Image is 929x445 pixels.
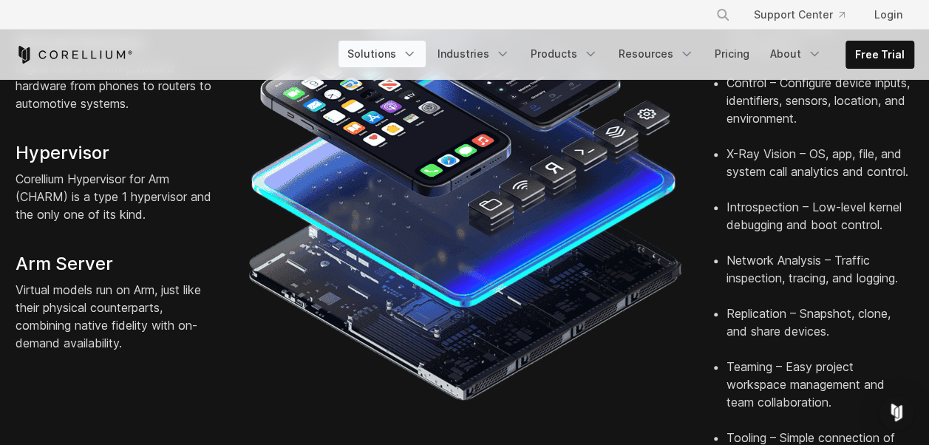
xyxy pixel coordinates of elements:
[610,41,703,67] a: Resources
[522,41,607,67] a: Products
[16,170,218,223] p: Corellium Hypervisor for Arm (CHARM) is a type 1 hypervisor and the only one of its kind.
[709,1,736,28] button: Search
[726,251,914,305] li: Network Analysis – Traffic inspection, tracing, and logging.
[16,253,218,275] h4: Arm Server
[16,46,133,64] a: Corellium Home
[726,74,914,145] li: Control – Configure device inputs, identifiers, sensors, location, and environment.
[846,41,913,68] a: Free Trial
[726,358,914,429] li: Teaming – Easy project workspace management and team collaboration.
[726,305,914,358] li: Replication – Snapshot, clone, and share devices.
[879,395,914,430] div: Open Intercom Messenger
[726,198,914,251] li: Introspection – Low-level kernel debugging and boot control.
[16,281,218,352] p: Virtual models run on Arm, just like their physical counterparts, combining native fidelity with ...
[16,59,218,112] p: Digital twins of Arm-powered hardware from phones to routers to automotive systems.
[761,41,831,67] a: About
[698,1,914,28] div: Navigation Menu
[338,41,914,69] div: Navigation Menu
[429,41,519,67] a: Industries
[726,145,914,198] li: X-Ray Vision – OS, app, file, and system call analytics and control.
[16,142,218,164] h4: Hypervisor
[862,1,914,28] a: Login
[338,41,426,67] a: Solutions
[706,41,758,67] a: Pricing
[742,1,857,28] a: Support Center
